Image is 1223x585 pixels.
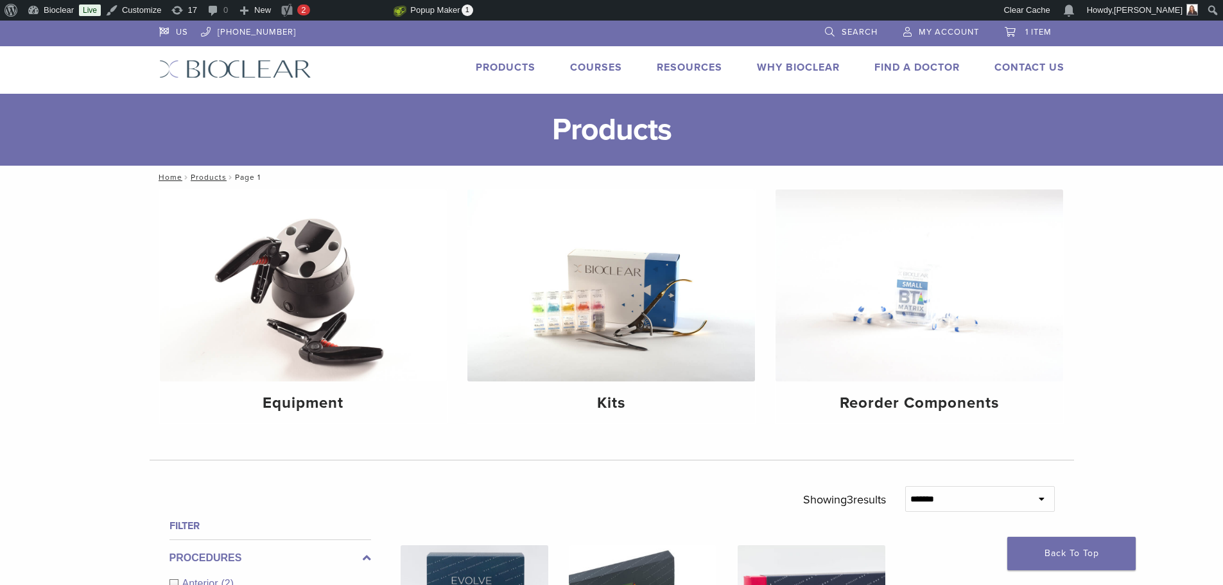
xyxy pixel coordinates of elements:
[657,61,722,74] a: Resources
[467,189,755,423] a: Kits
[159,21,188,40] a: US
[776,189,1063,423] a: Reorder Components
[1025,27,1052,37] span: 1 item
[182,174,191,180] span: /
[462,4,473,16] span: 1
[170,392,437,415] h4: Equipment
[757,61,840,74] a: Why Bioclear
[79,4,101,16] a: Live
[467,189,755,381] img: Kits
[570,61,622,74] a: Courses
[994,61,1064,74] a: Contact Us
[1114,5,1183,15] span: [PERSON_NAME]
[874,61,960,74] a: Find A Doctor
[847,493,853,507] span: 3
[227,174,235,180] span: /
[322,3,394,19] img: Views over 48 hours. Click for more Jetpack Stats.
[786,392,1053,415] h4: Reorder Components
[160,189,447,381] img: Equipment
[476,61,535,74] a: Products
[825,21,878,40] a: Search
[1005,21,1052,40] a: 1 item
[301,5,306,15] span: 2
[159,60,311,78] img: Bioclear
[1007,537,1136,570] a: Back To Top
[842,27,878,37] span: Search
[191,173,227,182] a: Products
[903,21,979,40] a: My Account
[201,21,296,40] a: [PHONE_NUMBER]
[478,392,745,415] h4: Kits
[155,173,182,182] a: Home
[150,166,1074,189] nav: Page 1
[169,518,371,534] h4: Filter
[169,550,371,566] label: Procedures
[803,486,886,513] p: Showing results
[919,27,979,37] span: My Account
[160,189,447,423] a: Equipment
[776,189,1063,381] img: Reorder Components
